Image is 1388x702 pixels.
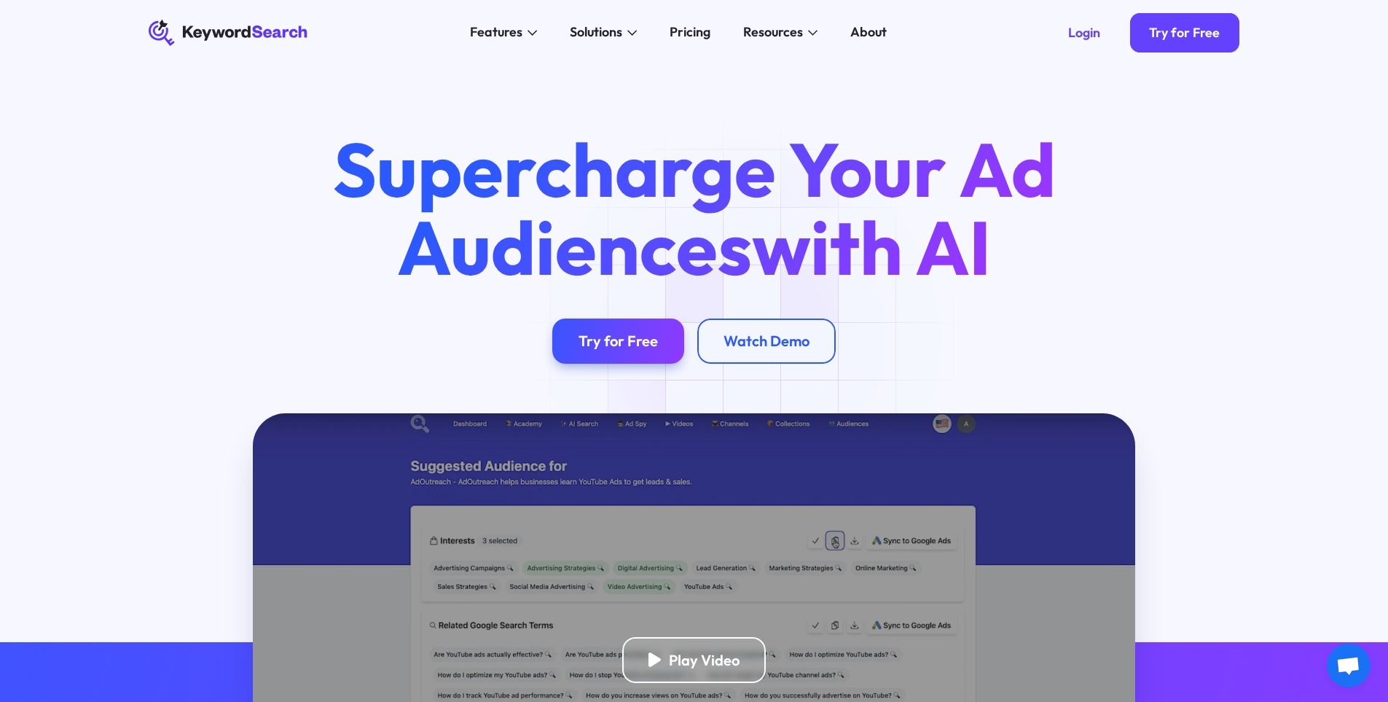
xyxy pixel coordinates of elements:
a: About [841,20,897,46]
div: Watch Demo [724,332,809,350]
div: Try for Free [579,332,658,350]
a: Try for Free [552,319,684,364]
div: About [850,23,887,42]
div: Play Video [669,651,740,669]
div: Solutions [570,23,622,42]
div: Resources [743,23,803,42]
a: Pricing [660,20,721,46]
a: Try for Free [1130,13,1240,52]
div: Open chat [1327,644,1371,687]
div: Features [470,23,522,42]
a: Login [1048,13,1120,52]
h1: Supercharge Your Ad Audiences [302,130,1086,285]
div: Try for Free [1149,25,1220,41]
div: Pricing [670,23,710,42]
span: with AI [752,200,991,295]
div: Login [1068,25,1100,41]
